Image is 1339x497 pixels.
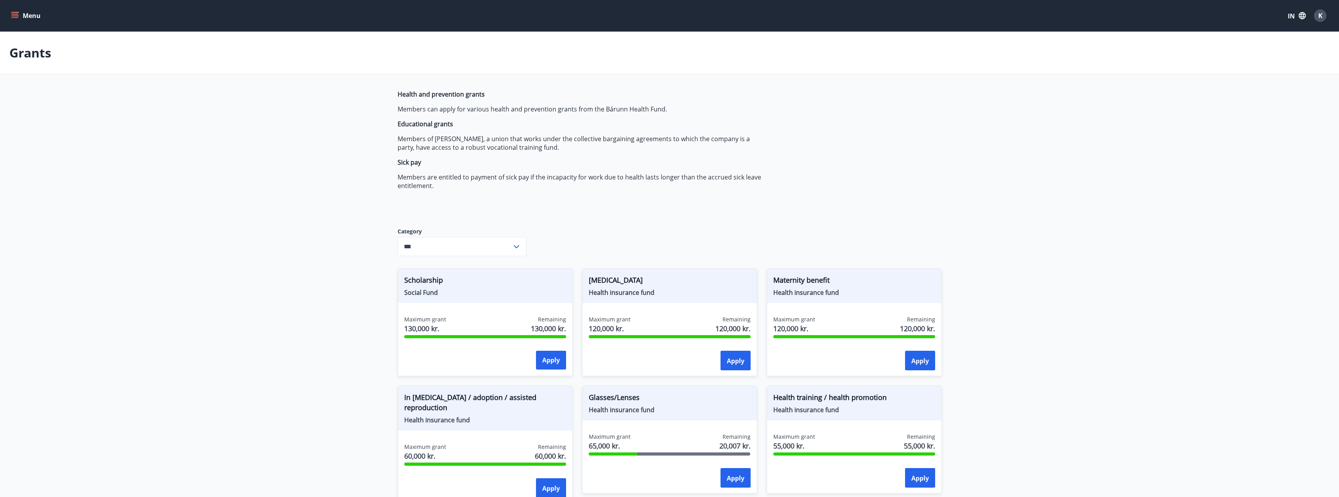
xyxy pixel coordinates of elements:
[536,351,566,370] button: Apply
[531,324,566,333] font: 130,000 kr.
[722,433,751,440] font: Remaining
[773,316,815,323] font: Maximum grant
[905,351,935,370] button: Apply
[9,44,51,61] p: Grants
[719,441,751,450] font: 20,007 kr.
[907,433,935,440] font: Remaining
[398,120,453,128] font: Educational grants
[404,443,446,450] font: Maximum grant
[773,324,808,333] font: 120,000 kr.
[589,288,654,297] font: Health insurance fund
[721,351,751,370] button: Apply
[722,316,751,323] font: Remaining
[398,135,750,152] font: Members of [PERSON_NAME], a union that works under the collective bargaining agreements to which ...
[589,405,654,414] font: Health insurance fund
[404,393,536,412] font: In [MEDICAL_DATA] / adoption / assisted reproduction
[907,316,935,323] font: Remaining
[589,441,620,450] font: 65,000 kr.
[404,324,439,333] font: 130,000 kr.
[589,316,631,323] font: Maximum grant
[1288,12,1295,20] font: IN
[911,357,929,365] font: Apply
[404,451,436,461] font: 60,000 kr.
[773,433,815,440] font: Maximum grant
[9,9,44,23] button: menu
[900,324,935,333] font: 120,000 kr.
[398,105,667,113] font: Members can apply for various health and prevention grants from the Bárunn Health Fund.
[905,468,935,488] button: Apply
[773,275,830,285] font: Maternity benefit
[589,393,640,402] font: Glasses/Lenses
[773,288,839,297] font: Health insurance fund
[404,316,446,323] span: Maximum grant
[398,158,421,167] font: Sick pay
[715,324,751,333] font: 120,000 kr.
[773,405,839,414] font: Health insurance fund
[404,275,443,285] font: Scholarship
[911,474,929,483] font: Apply
[538,443,566,450] font: Remaining
[1318,11,1323,20] span: K
[1284,8,1309,23] button: IN
[398,173,761,190] font: Members are entitled to payment of sick pay if the incapacity for work due to health lasts longer...
[589,433,631,440] font: Maximum grant
[721,468,751,488] button: Apply
[727,357,744,365] font: Apply
[904,441,935,450] font: 55,000 kr.
[773,441,805,450] font: 55,000 kr.
[1311,6,1330,25] button: K
[398,228,422,235] font: Category
[538,316,566,323] span: Remaining
[398,90,485,99] font: Health and prevention grants
[404,416,470,424] font: Health insurance fund
[404,288,438,297] font: Social Fund
[773,393,887,402] font: Health training / health promotion
[535,451,566,461] font: 60,000 kr.
[727,474,744,483] font: Apply
[542,484,560,493] font: Apply
[589,324,624,333] font: 120,000 kr.
[589,275,643,285] font: [MEDICAL_DATA]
